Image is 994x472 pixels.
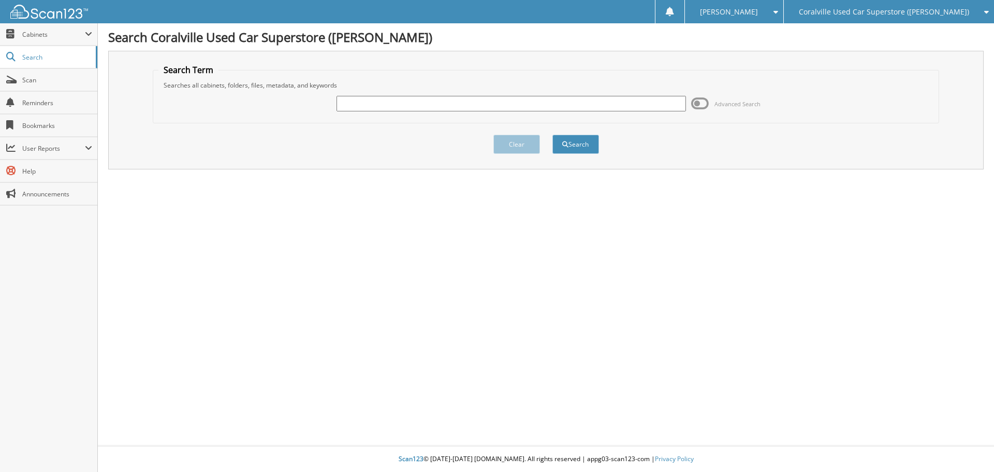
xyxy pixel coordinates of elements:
button: Search [552,135,599,154]
span: Bookmarks [22,121,92,130]
div: Searches all cabinets, folders, files, metadata, and keywords [158,81,934,90]
button: Clear [493,135,540,154]
span: User Reports [22,144,85,153]
span: [PERSON_NAME] [700,9,758,15]
span: Scan [22,76,92,84]
span: Scan123 [399,454,423,463]
span: Reminders [22,98,92,107]
img: scan123-logo-white.svg [10,5,88,19]
span: Cabinets [22,30,85,39]
span: Coralville Used Car Superstore ([PERSON_NAME]) [799,9,969,15]
span: Search [22,53,91,62]
span: Announcements [22,190,92,198]
a: Privacy Policy [655,454,694,463]
span: Advanced Search [714,100,761,108]
iframe: Chat Widget [942,422,994,472]
span: Help [22,167,92,176]
h1: Search Coralville Used Car Superstore ([PERSON_NAME]) [108,28,984,46]
legend: Search Term [158,64,218,76]
div: © [DATE]-[DATE] [DOMAIN_NAME]. All rights reserved | appg03-scan123-com | [98,447,994,472]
